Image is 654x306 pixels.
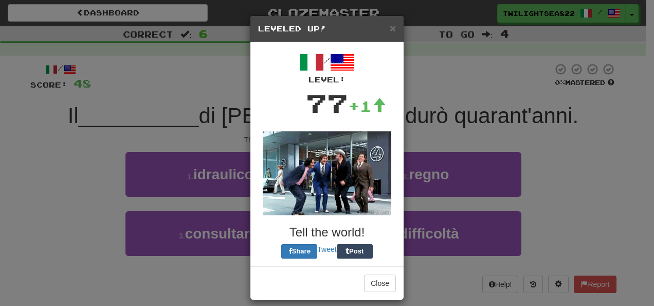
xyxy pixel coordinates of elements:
[258,75,396,85] div: Level:
[317,245,336,253] a: Tweet
[348,96,386,116] div: +1
[258,24,396,34] h5: Leveled Up!
[390,22,396,34] span: ×
[306,85,348,121] div: 77
[390,23,396,33] button: Close
[258,50,396,85] div: /
[258,226,396,239] h3: Tell the world!
[263,131,391,215] img: anchorman-0f45bd94e4bc77b3e4009f63bd0ea52a2253b4c1438f2773e23d74ae24afd04f.gif
[364,275,396,292] button: Close
[337,244,373,259] button: Post
[281,244,317,259] button: Share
